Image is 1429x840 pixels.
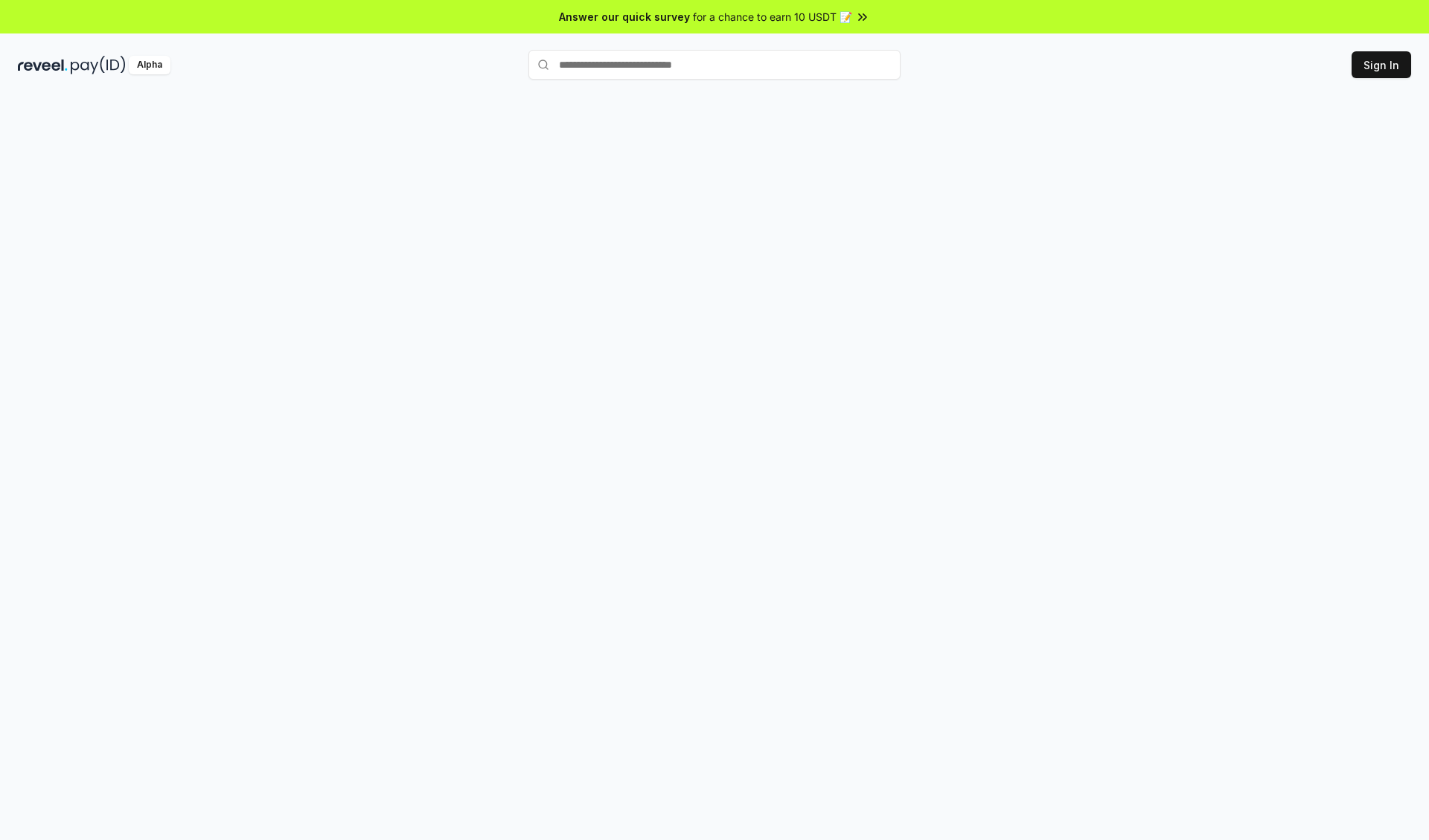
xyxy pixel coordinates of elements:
span: Answer our quick survey [559,9,690,25]
div: Alpha [129,56,170,74]
img: pay_id [71,56,126,74]
span: for a chance to earn 10 USDT 📝 [693,9,852,25]
img: reveel_dark [18,56,68,74]
button: Sign In [1352,51,1411,78]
